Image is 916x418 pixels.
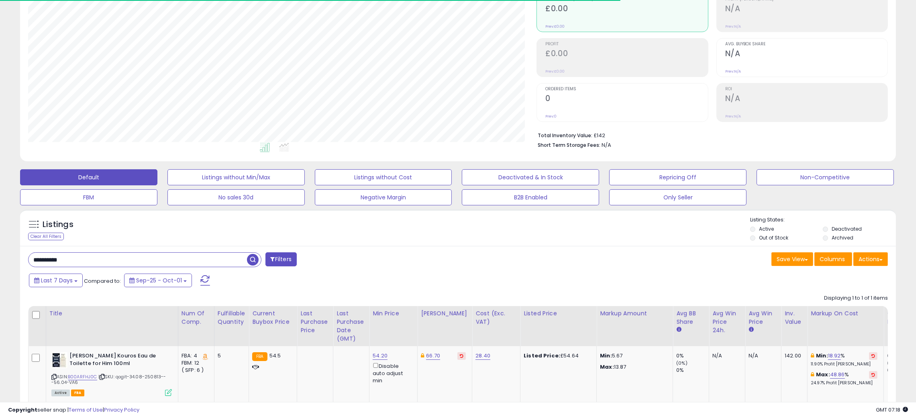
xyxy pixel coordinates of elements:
[811,309,880,318] div: Markup on Cost
[785,352,801,359] div: 142.00
[252,309,294,326] div: Current Buybox Price
[182,352,208,359] div: FBA: 4
[538,132,592,139] b: Total Inventory Value:
[828,352,841,360] a: 18.92
[871,354,875,358] i: Revert to store-level Min Markup
[545,94,708,105] h2: 0
[811,371,877,386] div: %
[29,274,83,287] button: Last 7 Days
[20,189,157,205] button: FBM
[421,309,469,318] div: [PERSON_NAME]
[712,352,739,359] div: N/A
[182,367,208,374] div: ( SFP: 6 )
[811,380,877,386] p: 24.97% Profit [PERSON_NAME]
[41,276,73,284] span: Last 7 Days
[749,326,753,333] small: Avg Win Price.
[749,309,778,326] div: Avg Win Price
[600,363,667,371] p: 13.87
[475,352,490,360] a: 28.40
[676,309,706,326] div: Avg BB Share
[252,352,267,361] small: FBA
[830,371,845,379] a: 48.86
[68,373,97,380] a: B00ARFHJ0C
[51,373,166,386] span: | SKU: qogit-34.08-250813---56.04-VA6
[876,406,908,414] span: 2025-10-10 07:18 GMT
[609,169,747,185] button: Repricing Off
[462,169,599,185] button: Deactivated & In Stock
[421,353,424,358] i: This overrides the store level Dynamic Max Price for this listing
[300,309,330,335] div: Last Purchase Price
[136,276,182,284] span: Sep-25 - Oct-01
[676,326,681,333] small: Avg BB Share.
[600,352,612,359] strong: Min:
[811,361,877,367] p: 11.90% Profit [PERSON_NAME]
[609,189,747,205] button: Only Seller
[832,225,862,232] label: Deactivated
[460,354,463,358] i: Revert to store-level Dynamic Max Price
[759,234,788,241] label: Out of Stock
[182,359,208,367] div: FBM: 12
[816,371,830,378] b: Max:
[51,352,67,368] img: 41r5d+StI9L._SL40_.jpg
[600,352,667,359] p: 5.67
[104,406,139,414] a: Privacy Policy
[725,49,887,60] h2: N/A
[811,353,814,358] i: This overrides the store level min markup for this listing
[43,219,73,230] h5: Listings
[51,352,172,395] div: ASIN:
[538,142,600,148] b: Short Term Storage Fees:
[725,42,887,47] span: Avg. Buybox Share
[853,252,888,266] button: Actions
[462,189,599,205] button: B2B Enabled
[524,352,590,359] div: £54.64
[808,306,884,346] th: The percentage added to the cost of goods (COGS) that forms the calculator for Min & Max prices.
[8,406,139,414] div: seller snap | |
[725,114,741,119] small: Prev: N/A
[811,352,877,367] div: %
[218,352,243,359] div: 5
[771,252,813,266] button: Save View
[84,277,121,285] span: Compared to:
[824,294,888,302] div: Displaying 1 to 1 of 1 items
[69,352,167,369] b: [PERSON_NAME] Kouros Eau de Toilette for Him 100ml
[49,309,175,318] div: Title
[725,87,887,91] span: ROI
[426,352,440,360] a: 66.70
[182,309,211,326] div: Num of Comp.
[315,169,452,185] button: Listings without Cost
[811,372,814,377] i: This overrides the store level max markup for this listing
[757,169,894,185] button: Non-Competitive
[676,367,709,374] div: 0%
[600,363,614,371] strong: Max:
[69,406,103,414] a: Terms of Use
[269,352,281,359] span: 54.5
[315,189,452,205] button: Negative Margin
[600,309,669,318] div: Markup Amount
[750,216,896,224] p: Listing States:
[545,87,708,91] span: Ordered Items
[602,141,611,149] span: N/A
[373,352,388,360] a: 54.20
[545,69,565,74] small: Prev: £0.00
[820,255,845,263] span: Columns
[785,309,804,326] div: Inv. value
[124,274,192,287] button: Sep-25 - Oct-01
[524,352,560,359] b: Listed Price:
[759,225,774,232] label: Active
[538,130,882,140] li: £142
[265,252,297,266] button: Filters
[524,309,593,318] div: Listed Price
[167,169,305,185] button: Listings without Min/Max
[373,361,411,384] div: Disable auto adjust min
[545,114,557,119] small: Prev: 0
[167,189,305,205] button: No sales 30d
[676,360,688,366] small: (0%)
[814,252,852,266] button: Columns
[712,309,742,335] div: Avg Win Price 24h.
[28,233,64,240] div: Clear All Filters
[545,24,565,29] small: Prev: £0.00
[725,24,741,29] small: Prev: N/A
[218,309,245,326] div: Fulfillable Quantity
[373,309,414,318] div: Min Price
[545,42,708,47] span: Profit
